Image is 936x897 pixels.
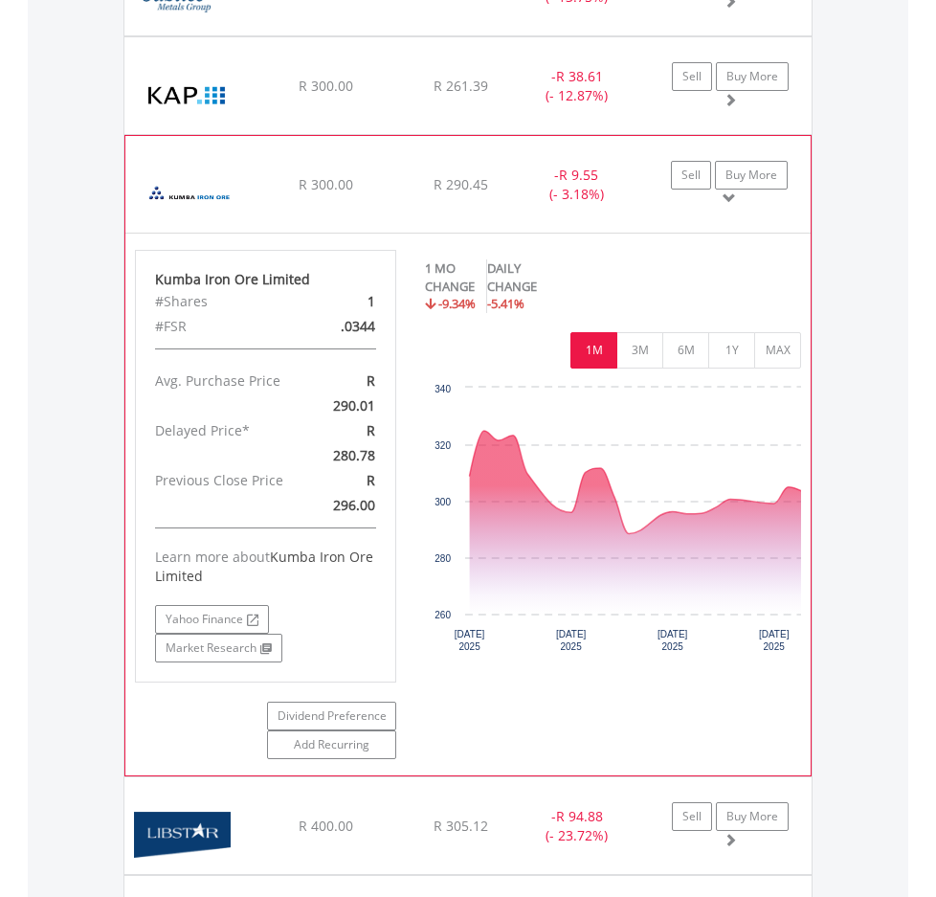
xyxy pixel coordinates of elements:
span: R 38.61 [556,67,603,85]
text: 300 [435,497,451,507]
a: Add Recurring [267,730,396,759]
text: [DATE] 2025 [555,629,586,652]
text: [DATE] 2025 [454,629,484,652]
img: EQU.ZA.LBR.png [134,801,231,869]
a: Sell [672,802,712,831]
a: Buy More [716,62,789,91]
img: EQU.ZA.KIO.png [135,160,243,228]
div: #FSR [141,314,307,339]
div: #Shares [141,289,307,314]
text: 280 [435,553,451,564]
span: R 400.00 [299,817,353,835]
button: 3M [616,332,663,369]
span: R 300.00 [299,175,353,193]
div: Chart. Highcharts interactive chart. [425,378,802,665]
svg: Interactive chart [425,378,924,665]
text: 320 [435,440,451,451]
div: - (- 3.18%) [517,166,636,204]
a: Buy More [716,802,789,831]
a: Dividend Preference [267,702,396,730]
a: Yahoo Finance [155,605,269,634]
button: 6M [662,332,709,369]
button: 1M [570,332,617,369]
text: 340 [435,384,451,394]
span: Kumba Iron Ore Limited [155,548,373,585]
div: Avg. Purchase Price [141,369,307,393]
img: EQU.ZA.KAP.png [134,61,242,129]
div: - (- 23.72%) [517,807,636,845]
div: Previous Close Price [141,468,307,493]
text: 260 [435,610,451,620]
div: DAILY CHANGE [487,259,566,295]
button: MAX [754,332,801,369]
span: R 290.45 [434,175,488,193]
div: Kumba Iron Ore Limited [155,270,376,289]
span: R 261.39 [434,77,488,95]
div: Learn more about [155,548,376,586]
a: Sell [671,161,711,190]
a: Market Research [155,634,282,662]
a: Buy More [715,161,788,190]
span: R 300.00 [299,77,353,95]
button: 1Y [708,332,755,369]
div: Delayed Price* [141,418,307,443]
span: R 9.55 [559,166,598,184]
div: 1 [307,289,390,314]
div: - (- 12.87%) [517,67,636,105]
div: 1 MO CHANGE [425,259,478,295]
text: [DATE] 2025 [758,629,789,652]
span: -9.34% [438,295,476,312]
span: R 305.12 [434,817,488,835]
a: Sell [672,62,712,91]
text: [DATE] 2025 [657,629,687,652]
span: R 94.88 [556,807,603,825]
div: .0344 [307,314,390,339]
span: -5.41% [487,295,524,312]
